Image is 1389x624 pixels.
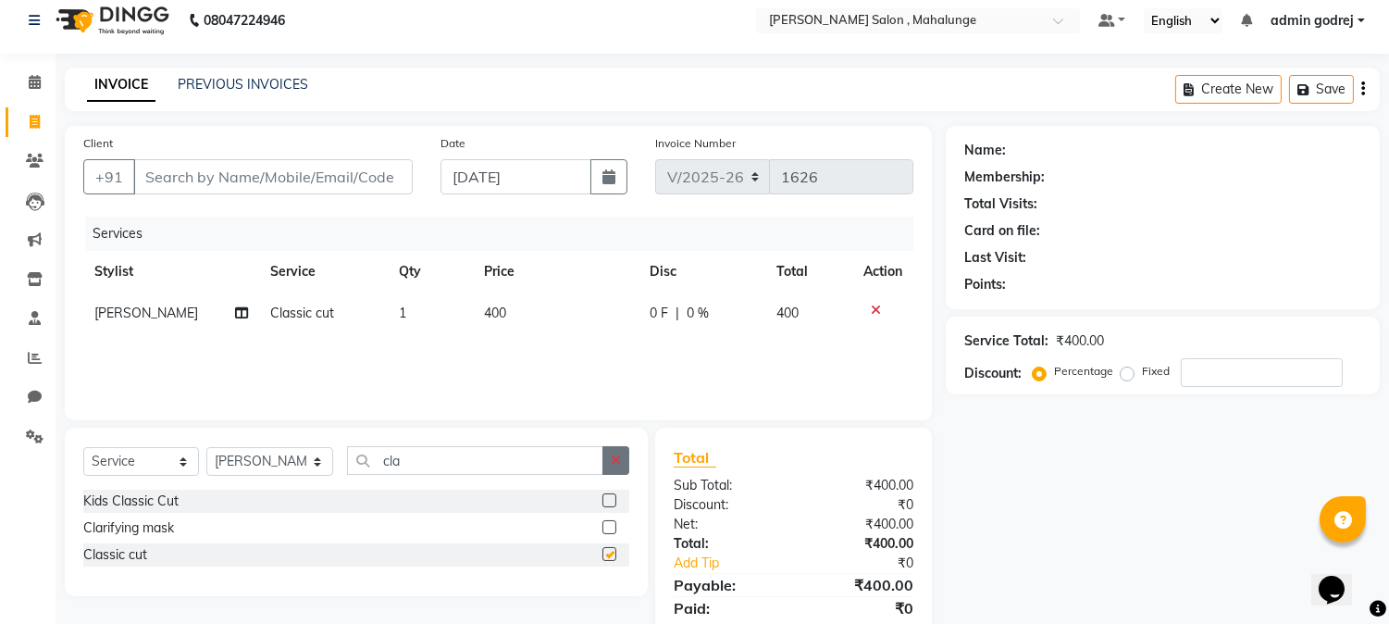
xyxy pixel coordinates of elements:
th: Disc [639,251,765,293]
div: Discount: [660,495,794,515]
button: Create New [1175,75,1282,104]
div: Card on file: [964,221,1040,241]
div: Membership: [964,168,1045,187]
iframe: chat widget [1311,550,1370,605]
label: Date [440,135,465,152]
div: ₹400.00 [794,534,928,554]
div: Paid: [660,597,794,619]
div: Last Visit: [964,248,1026,268]
th: Price [473,251,639,293]
div: Sub Total: [660,476,794,495]
span: 400 [484,305,506,321]
button: +91 [83,159,135,194]
div: Kids Classic Cut [83,492,179,511]
div: ₹0 [794,597,928,619]
input: Search by Name/Mobile/Email/Code [133,159,413,194]
label: Percentage [1054,363,1113,380]
div: Discount: [964,364,1022,383]
th: Action [852,251,913,293]
div: Points: [964,275,1006,294]
div: Total: [660,534,794,554]
span: 0 % [687,304,709,323]
th: Stylist [83,251,260,293]
div: Services [85,217,927,251]
a: PREVIOUS INVOICES [178,76,308,93]
div: ₹400.00 [794,574,928,596]
button: Save [1289,75,1354,104]
span: Total [674,448,716,468]
span: admin godrej [1271,11,1354,31]
a: Add Tip [660,554,816,573]
th: Qty [388,251,473,293]
input: Search or Scan [347,446,603,475]
div: ₹400.00 [1056,331,1104,351]
div: ₹0 [794,495,928,515]
div: Clarifying mask [83,518,174,538]
div: Classic cut [83,545,147,565]
span: 0 F [650,304,668,323]
label: Invoice Number [655,135,736,152]
label: Fixed [1142,363,1170,380]
span: 1 [399,305,406,321]
span: 400 [777,305,800,321]
div: Total Visits: [964,194,1037,214]
div: Payable: [660,574,794,596]
div: Name: [964,141,1006,160]
span: | [676,304,679,323]
span: Classic cut [271,305,335,321]
span: [PERSON_NAME] [94,305,198,321]
div: ₹400.00 [794,476,928,495]
div: Service Total: [964,331,1048,351]
div: ₹0 [816,554,928,573]
div: ₹400.00 [794,515,928,534]
label: Client [83,135,113,152]
th: Total [766,251,853,293]
div: Net: [660,515,794,534]
th: Service [260,251,389,293]
a: INVOICE [87,69,155,102]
